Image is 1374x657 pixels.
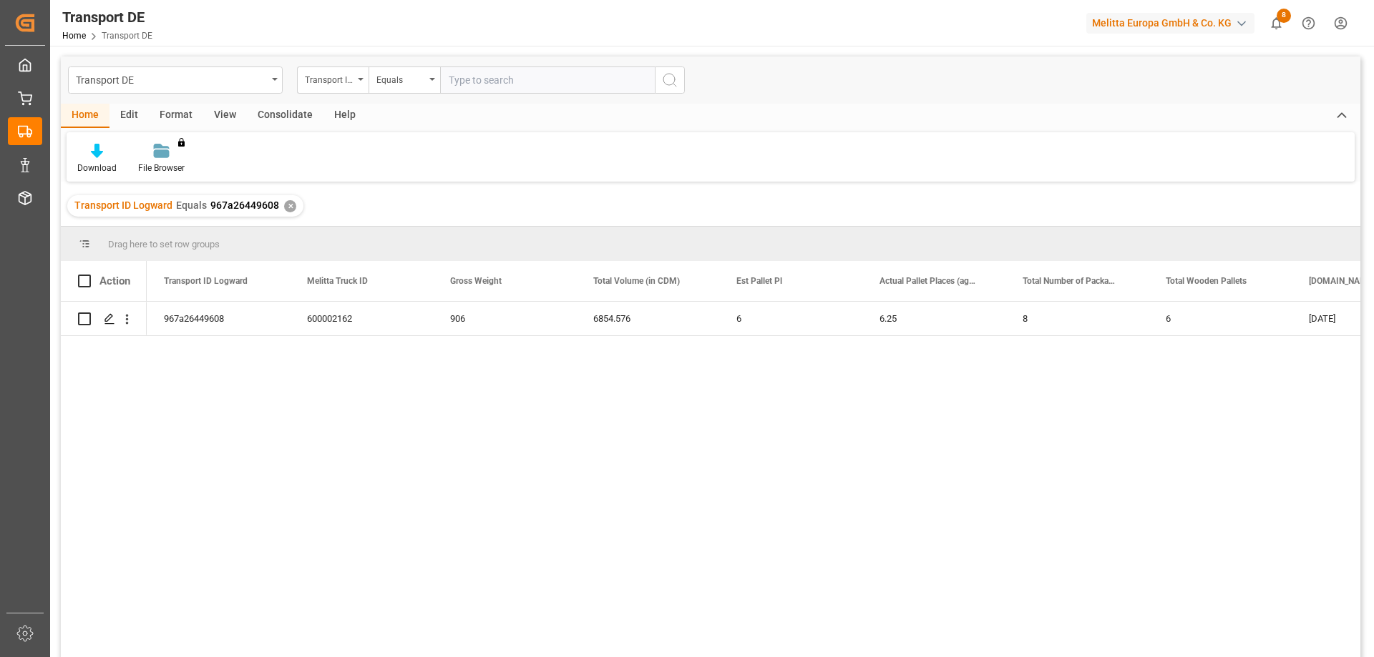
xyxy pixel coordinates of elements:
button: open menu [369,66,440,94]
span: Drag here to set row groups [108,239,220,250]
div: 906 [433,302,576,335]
div: ✕ [284,200,296,212]
div: 967a26449608 [147,302,290,335]
div: View [203,104,247,128]
div: 6.25 [862,302,1005,335]
span: Gross Weight [450,276,502,286]
div: Equals [376,70,425,87]
span: Total Wooden Pallets [1166,276,1247,286]
div: Format [149,104,203,128]
span: 967a26449608 [210,199,279,211]
div: Help [323,104,366,128]
button: show 8 new notifications [1260,7,1292,39]
div: 6854.576 [576,302,719,335]
button: Help Center [1292,7,1325,39]
div: Consolidate [247,104,323,128]
a: Home [62,31,86,41]
div: 600002162 [290,302,433,335]
span: Equals [176,199,207,211]
button: Melitta Europa GmbH & Co. KG [1086,9,1260,36]
span: Actual Pallet Places (aggregation) [880,276,975,286]
div: Home [61,104,109,128]
button: open menu [297,66,369,94]
input: Type to search [440,66,655,94]
div: 6 [1149,302,1292,335]
div: Action [99,275,130,287]
span: Transport ID Logward [164,276,248,286]
span: 8 [1277,9,1291,23]
span: Total Number of Packages (VepoDE) [1023,276,1119,286]
div: 8 [1005,302,1149,335]
div: Transport DE [76,70,267,88]
div: 6 [719,302,862,335]
span: Total Volume (in CDM) [593,276,680,286]
div: Edit [109,104,149,128]
button: search button [655,66,685,94]
button: open menu [68,66,283,94]
span: Melitta Truck ID [307,276,368,286]
div: Melitta Europa GmbH & Co. KG [1086,13,1254,34]
div: Transport ID Logward [305,70,354,87]
div: Press SPACE to select this row. [61,302,147,336]
span: Est Pallet Pl [736,276,782,286]
div: Transport DE [62,6,152,28]
span: Transport ID Logward [74,199,172,211]
div: Download [77,162,117,174]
